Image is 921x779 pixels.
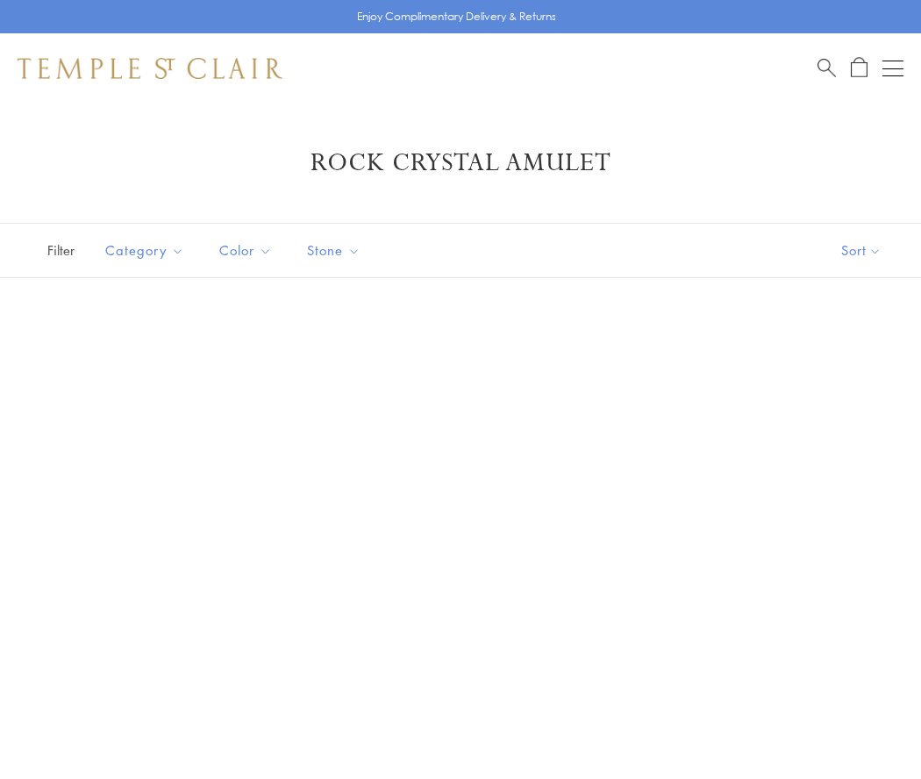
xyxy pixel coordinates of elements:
[802,224,921,277] button: Show sort by
[294,231,374,270] button: Stone
[206,231,285,270] button: Color
[44,147,877,179] h1: Rock Crystal Amulet
[851,57,867,79] a: Open Shopping Bag
[96,239,197,261] span: Category
[882,58,903,79] button: Open navigation
[92,231,197,270] button: Category
[18,58,282,79] img: Temple St. Clair
[298,239,374,261] span: Stone
[817,57,836,79] a: Search
[211,239,285,261] span: Color
[357,8,556,25] p: Enjoy Complimentary Delivery & Returns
